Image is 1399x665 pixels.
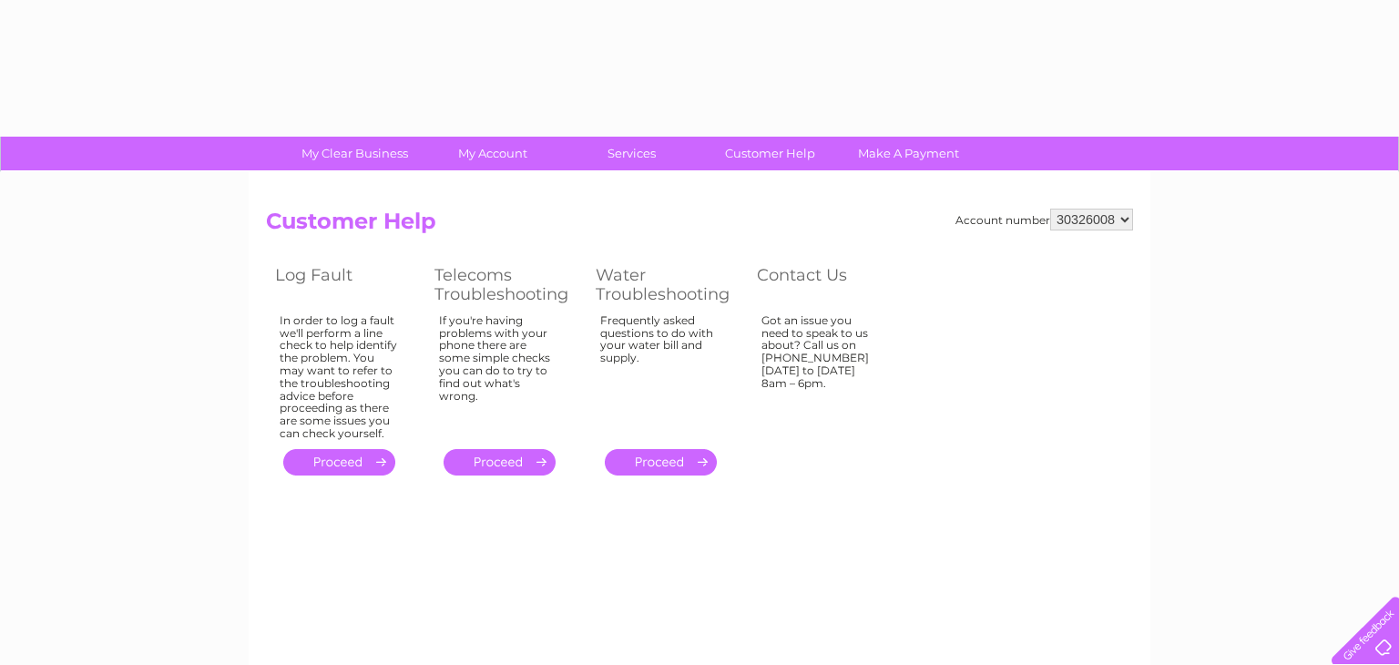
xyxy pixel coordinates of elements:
a: My Clear Business [280,137,430,170]
div: Account number [955,209,1133,230]
th: Water Troubleshooting [587,261,748,309]
a: . [605,449,717,476]
div: Frequently asked questions to do with your water bill and supply. [600,314,720,433]
th: Telecoms Troubleshooting [425,261,587,309]
div: Got an issue you need to speak to us about? Call us on [PHONE_NUMBER] [DATE] to [DATE] 8am – 6pm. [761,314,880,433]
h2: Customer Help [266,209,1133,243]
th: Contact Us [748,261,907,309]
a: . [283,449,395,476]
th: Log Fault [266,261,425,309]
a: . [444,449,556,476]
a: Make A Payment [833,137,984,170]
a: Customer Help [695,137,845,170]
div: If you're having problems with your phone there are some simple checks you can do to try to find ... [439,314,559,433]
div: In order to log a fault we'll perform a line check to help identify the problem. You may want to ... [280,314,398,440]
a: Services [557,137,707,170]
a: My Account [418,137,568,170]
